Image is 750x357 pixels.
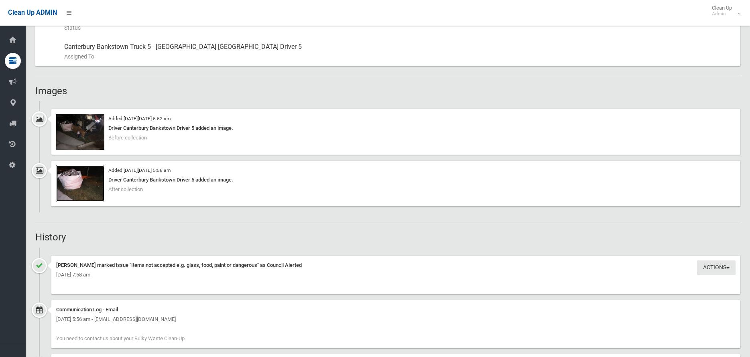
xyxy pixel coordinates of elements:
div: Driver Canterbury Bankstown Driver 5 added an image. [56,123,736,133]
img: 2025-08-1205.52.417078492740951699586.jpg [56,114,104,150]
small: Added [DATE][DATE] 5:52 am [108,116,171,121]
div: [DATE] 7:58 am [56,270,736,280]
img: 2025-08-1205.55.475653164276105815822.jpg [56,165,104,202]
h2: Images [35,86,740,96]
span: You need to contact us about your Bulky Waste Clean-Up [56,335,185,341]
div: Canterbury Bankstown Truck 5 - [GEOGRAPHIC_DATA] [GEOGRAPHIC_DATA] Driver 5 [64,37,734,66]
small: Admin [712,11,732,17]
h2: History [35,232,740,242]
span: After collection [108,186,143,192]
div: Driver Canterbury Bankstown Driver 5 added an image. [56,175,736,185]
span: Clean Up [708,5,740,17]
button: Actions [697,260,736,275]
span: Clean Up ADMIN [8,9,57,16]
small: Status [64,23,734,32]
small: Added [DATE][DATE] 5:56 am [108,167,171,173]
div: Communication Log - Email [56,305,736,315]
span: Before collection [108,135,147,141]
div: [PERSON_NAME] marked issue "Items not accepted e.g. glass, food, paint or dangerous" as Council A... [56,260,736,270]
div: [DATE] 5:56 am - [EMAIL_ADDRESS][DOMAIN_NAME] [56,315,736,324]
small: Assigned To [64,52,734,61]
